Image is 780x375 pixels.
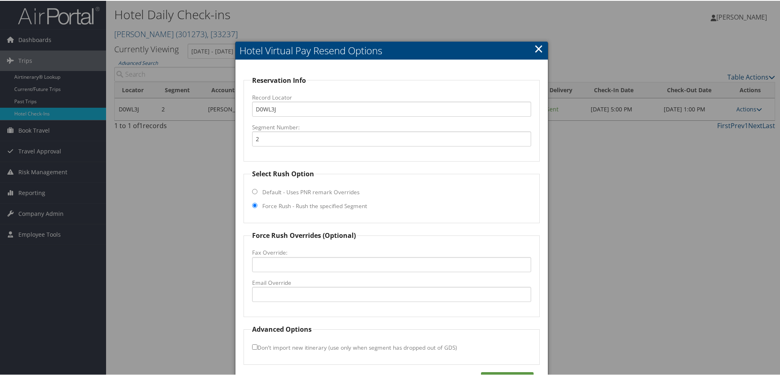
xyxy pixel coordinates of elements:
label: Force Rush - Rush the specified Segment [262,201,367,209]
legend: Force Rush Overrides (Optional) [251,230,357,240]
legend: Advanced Options [251,324,313,333]
legend: Select Rush Option [251,168,315,178]
label: Fax Override: [252,248,531,256]
legend: Reservation Info [251,75,307,84]
h2: Hotel Virtual Pay Resend Options [235,41,548,59]
label: Default - Uses PNR remark Overrides [262,187,359,195]
label: Email Override [252,278,531,286]
label: Don't import new itinerary (use only when segment has dropped out of GDS) [252,339,457,354]
label: Segment Number: [252,122,531,131]
a: Close [534,40,543,56]
input: Don't import new itinerary (use only when segment has dropped out of GDS) [252,344,257,349]
label: Record Locator [252,93,531,101]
